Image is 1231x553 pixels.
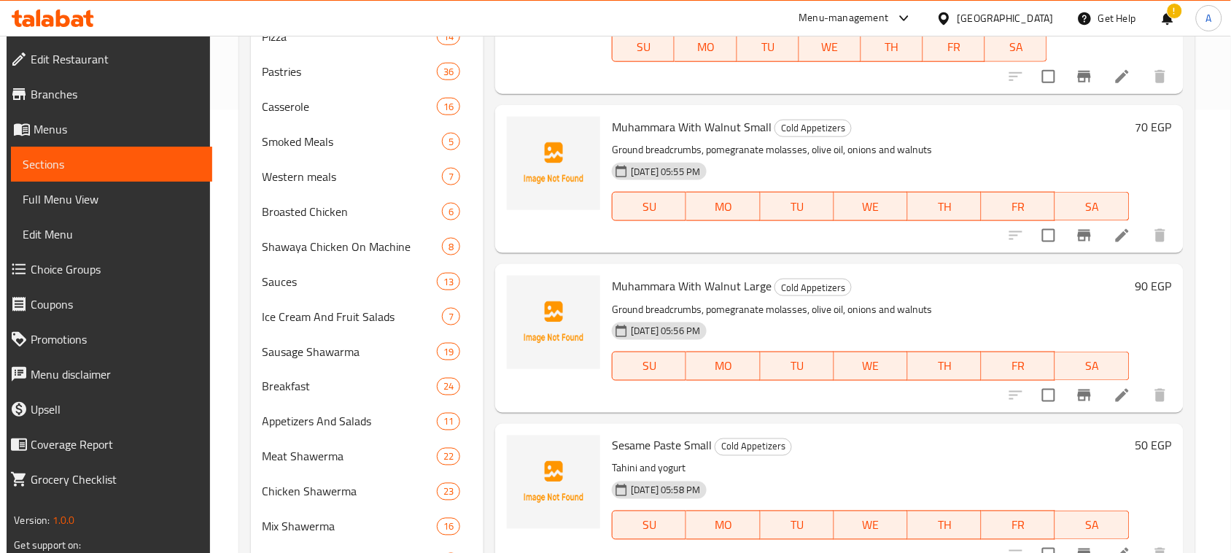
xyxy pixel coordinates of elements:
span: Casserole [263,98,437,115]
span: SA [1061,515,1123,536]
div: Meat Shawerma [263,448,437,465]
div: items [437,378,460,395]
div: [GEOGRAPHIC_DATA] [958,10,1054,26]
h6: 50 EGP [1135,436,1172,456]
span: FR [929,36,979,58]
span: Mix Shawerma [263,518,437,535]
span: FR [987,355,1049,376]
span: WE [840,355,902,376]
span: TU [766,196,828,217]
span: MO [692,196,754,217]
span: Promotions [31,330,201,348]
span: Appetizers And Salads [263,413,437,430]
a: Edit menu item [1114,227,1131,244]
span: Full Menu View [23,190,201,208]
span: WE [840,196,902,217]
span: 8 [443,240,459,254]
div: Chicken Shawerma23 [251,474,484,509]
span: MO [692,515,754,536]
span: Pastries [263,63,437,80]
button: SU [612,33,675,62]
span: 16 [438,100,459,114]
button: delete [1143,218,1178,253]
button: FR [982,352,1055,381]
span: Cold Appetizers [775,120,851,136]
span: 16 [438,520,459,534]
span: SA [1061,196,1123,217]
button: WE [799,33,861,62]
span: Select to update [1033,61,1064,92]
span: WE [840,515,902,536]
button: Branch-specific-item [1067,218,1102,253]
button: TH [908,192,982,221]
a: Edit menu item [1114,387,1131,404]
span: WE [805,36,855,58]
button: Branch-specific-item [1067,378,1102,413]
span: Coupons [31,295,201,313]
span: Sesame Paste Small [612,435,712,457]
span: 13 [438,275,459,289]
button: WE [834,192,908,221]
span: Select to update [1033,380,1064,411]
span: Select to update [1033,220,1064,251]
span: FR [987,515,1049,536]
div: Sauces13 [251,264,484,299]
div: Casserole16 [251,89,484,124]
button: WE [834,352,908,381]
button: SU [612,511,686,540]
div: items [437,413,460,430]
span: SA [991,36,1041,58]
span: 6 [443,205,459,219]
button: WE [834,511,908,540]
button: Branch-specific-item [1067,59,1102,94]
a: Edit Menu [11,217,212,252]
button: delete [1143,59,1178,94]
span: [DATE] 05:58 PM [625,484,706,498]
span: Muhammara With Walnut Small [612,116,772,138]
span: Cold Appetizers [715,438,791,455]
span: SU [618,196,680,217]
span: SA [1061,355,1123,376]
div: Breakfast [263,378,437,395]
span: 7 [443,310,459,324]
span: Edit Menu [23,225,201,243]
span: Sauces [263,273,437,290]
span: 19 [438,345,459,359]
span: Broasted Chicken [263,203,443,220]
button: MO [675,33,737,62]
span: 23 [438,485,459,499]
button: TU [761,352,834,381]
span: 24 [438,380,459,394]
button: delete [1143,378,1178,413]
h6: 90 EGP [1135,276,1172,296]
button: SA [1055,352,1129,381]
div: Pastries36 [251,54,484,89]
button: SU [612,352,686,381]
p: Tahini and yogurt [612,460,1129,478]
div: Western meals [263,168,443,185]
span: Sausage Shawarma [263,343,437,360]
h6: 70 EGP [1135,117,1172,137]
span: Smoked Meals [263,133,443,150]
div: items [437,518,460,535]
span: MO [692,355,754,376]
span: Menus [34,120,201,138]
button: TU [737,33,799,62]
span: Choice Groups [31,260,201,278]
span: Coverage Report [31,436,201,453]
div: items [442,168,460,185]
button: FR [982,511,1055,540]
button: SA [985,33,1047,62]
span: 1.0.0 [53,511,75,530]
button: TH [861,33,923,62]
span: Chicken Shawerma [263,483,437,500]
div: Cold Appetizers [774,120,852,137]
span: Upsell [31,401,201,418]
div: items [437,98,460,115]
div: items [442,308,460,325]
span: Cold Appetizers [775,279,851,296]
div: Cold Appetizers [774,279,852,296]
